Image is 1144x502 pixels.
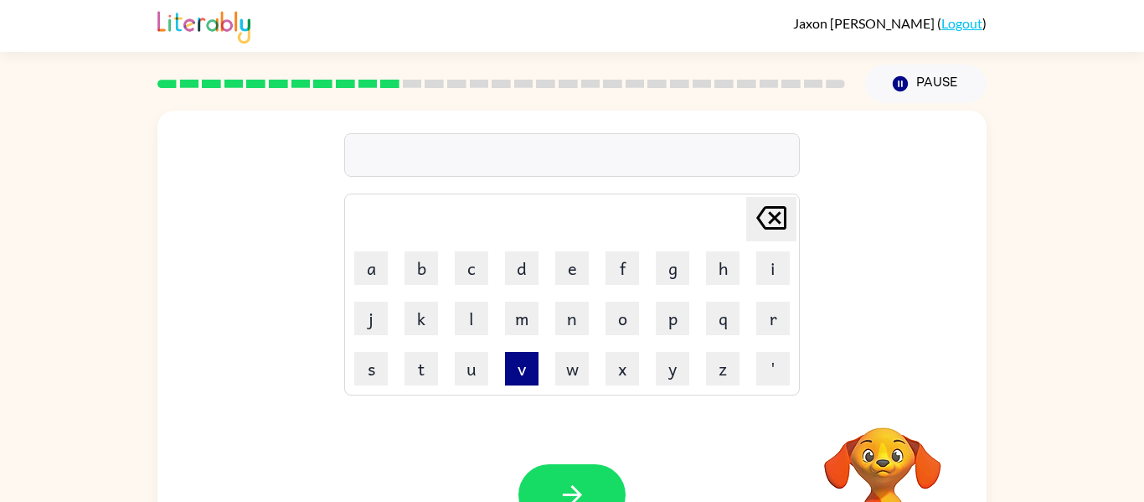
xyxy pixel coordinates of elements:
[157,7,250,44] img: Literably
[354,302,388,335] button: j
[505,251,539,285] button: d
[793,15,937,31] span: Jaxon [PERSON_NAME]
[354,352,388,386] button: s
[405,302,438,335] button: k
[555,352,589,386] button: w
[455,352,488,386] button: u
[605,302,639,335] button: o
[793,15,987,31] div: ( )
[455,302,488,335] button: l
[455,251,488,285] button: c
[656,302,689,335] button: p
[706,302,739,335] button: q
[756,352,790,386] button: '
[706,352,739,386] button: z
[505,352,539,386] button: v
[865,65,987,103] button: Pause
[405,251,438,285] button: b
[706,251,739,285] button: h
[555,251,589,285] button: e
[656,352,689,386] button: y
[756,302,790,335] button: r
[505,302,539,335] button: m
[605,251,639,285] button: f
[605,352,639,386] button: x
[405,352,438,386] button: t
[354,251,388,285] button: a
[941,15,982,31] a: Logout
[756,251,790,285] button: i
[656,251,689,285] button: g
[555,302,589,335] button: n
